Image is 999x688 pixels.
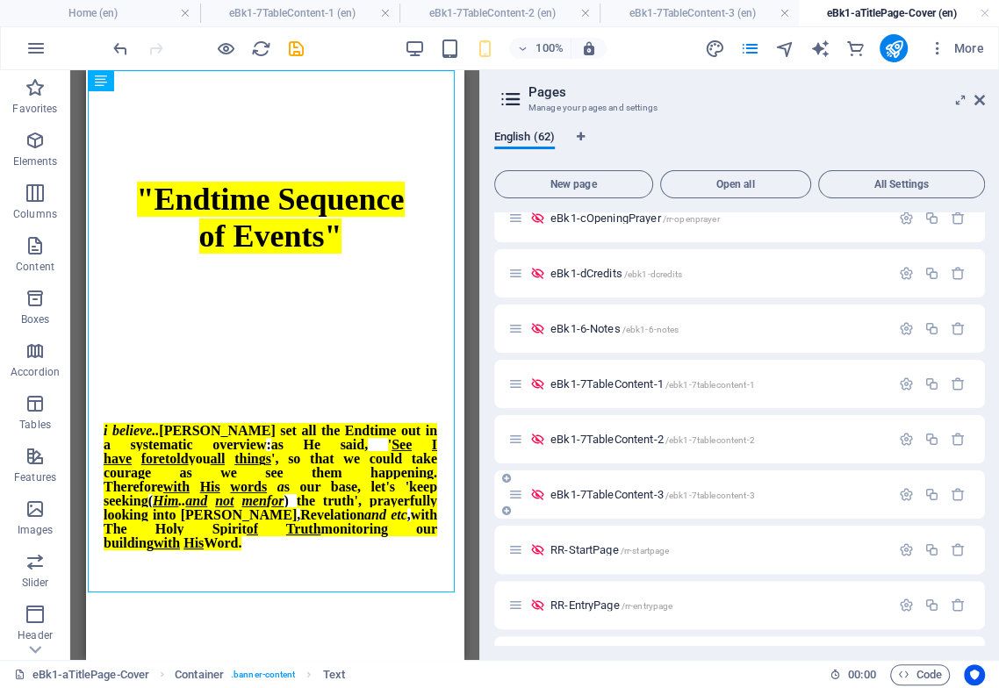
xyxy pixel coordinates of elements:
button: Usercentrics [964,664,985,685]
span: eBk1-6-Notes [550,322,679,335]
div: Duplicate [924,542,939,557]
span: Click to select. Double-click to edit [175,664,224,685]
div: Duplicate [924,432,939,447]
p: Features [14,470,56,484]
span: English (62) [494,126,555,151]
button: Open all [660,170,811,198]
span: Click to open page [550,211,720,225]
span: Text [323,664,345,685]
button: navigator [774,38,795,59]
span: Code [898,664,942,685]
div: Remove [951,211,966,226]
a: eBk1-aTitlePage-Cover [14,664,149,685]
span: /rr-startpage [621,546,670,555]
div: Remove [951,432,966,447]
h2: Pages [528,84,985,100]
button: Click here to leave preview mode and continue editing [215,38,236,59]
i: On resize automatically adjust zoom level to fit chosen device. [581,40,597,56]
div: Duplicate [924,598,939,613]
div: Duplicate [924,487,939,502]
div: Remove [951,266,966,281]
div: eBk1-7TableContent-1/ebk1-7tablecontent-1 [545,378,890,390]
span: eBk1-7TableContent-2 [550,433,755,446]
button: More [922,34,991,62]
div: Settings [899,376,914,391]
button: All Settings [818,170,985,198]
span: /ebk1-dcredits [624,269,682,279]
div: Remove [951,487,966,502]
h3: Manage your pages and settings [528,100,950,116]
div: Settings [899,432,914,447]
span: /ebk1-7tablecontent-3 [665,491,755,500]
button: Code [890,664,950,685]
div: Duplicate [924,211,939,226]
i: Undo: Change text (Ctrl+Z) [111,39,131,59]
h4: eBk1-7TableContent-2 (en) [399,4,600,23]
div: Duplicate [924,376,939,391]
div: Duplicate [924,266,939,281]
span: eBk1-7TableContent-3 [550,488,755,501]
span: RR-StartPage [550,543,669,556]
span: : [860,668,863,681]
div: Language Tabs [494,130,985,163]
button: publish [880,34,908,62]
div: Settings [899,542,914,557]
button: pages [739,38,760,59]
p: Content [16,260,54,274]
h4: eBk1-aTitlePage-Cover (en) [799,4,999,23]
span: 00 00 [848,664,875,685]
button: undo [110,38,131,59]
span: eBk1-dCredits [550,267,682,280]
div: Remove [951,376,966,391]
div: Settings [899,211,914,226]
div: Remove [951,542,966,557]
i: Design (Ctrl+Alt+Y) [704,39,724,59]
h4: eBk1-7TableContent-3 (en) [600,4,800,23]
i: Commerce [844,39,865,59]
span: Open all [668,179,803,190]
i: Save (Ctrl+S) [286,39,306,59]
p: Elements [13,154,58,168]
div: eBk1-dCredits/ebk1-dcredits [545,268,890,279]
div: eBk1-cOpeningPrayer/rr-openprayer [545,212,890,224]
div: Settings [899,487,914,502]
span: Click to open page [550,377,755,391]
div: RR-StartPage/rr-startpage [545,544,890,555]
button: New page [494,170,653,198]
p: Images [18,523,54,537]
i: Publish [883,39,903,59]
p: Header [18,628,53,642]
div: Remove [951,598,966,613]
i: Reload page [251,39,271,59]
span: /rr-openprayer [663,214,720,224]
nav: breadcrumb [175,664,345,685]
h4: eBk1-7TableContent-1 (en) [200,4,400,23]
div: Settings [899,598,914,613]
button: save [285,38,306,59]
p: Slider [22,576,49,590]
div: eBk1-7TableContent-3/ebk1-7tablecontent-3 [545,489,890,500]
span: . banner-content [231,664,295,685]
button: commerce [844,38,866,59]
div: Settings [899,321,914,336]
i: Pages (Ctrl+Alt+S) [739,39,759,59]
button: text_generator [809,38,830,59]
p: Tables [19,418,51,432]
p: Boxes [21,312,50,326]
span: Click to open page [550,598,672,612]
p: Favorites [12,102,57,116]
button: reload [250,38,271,59]
p: Accordion [11,365,60,379]
span: All Settings [826,179,977,190]
span: /ebk1-6-notes [622,325,679,334]
h6: Session time [830,664,876,685]
div: Settings [899,266,914,281]
i: AI Writer [809,39,830,59]
div: Duplicate [924,321,939,336]
div: eBk1-7TableContent-2/ebk1-7tablecontent-2 [545,434,890,445]
div: RR-EntryPage/rr-entrypage [545,599,890,611]
div: Remove [951,321,966,336]
span: New page [502,179,645,190]
span: More [929,39,984,57]
span: /ebk1-7tablecontent-1 [665,380,755,390]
